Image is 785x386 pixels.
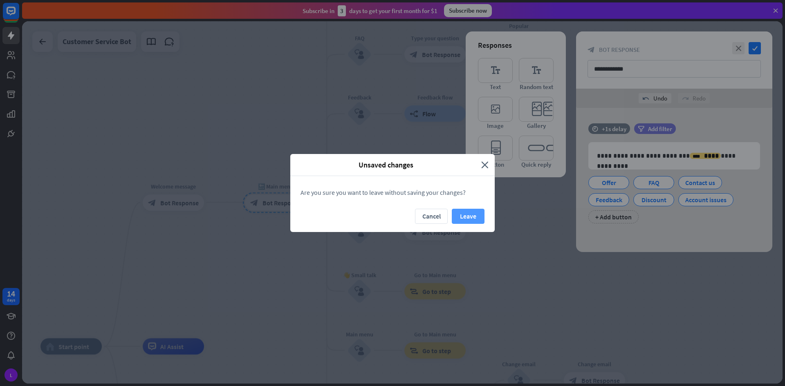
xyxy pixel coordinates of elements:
span: Unsaved changes [296,160,475,170]
button: Cancel [415,209,448,224]
button: Leave [452,209,484,224]
button: Open LiveChat chat widget [7,3,31,28]
span: Are you sure you want to leave without saving your changes? [301,188,466,196]
i: close [481,160,489,170]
